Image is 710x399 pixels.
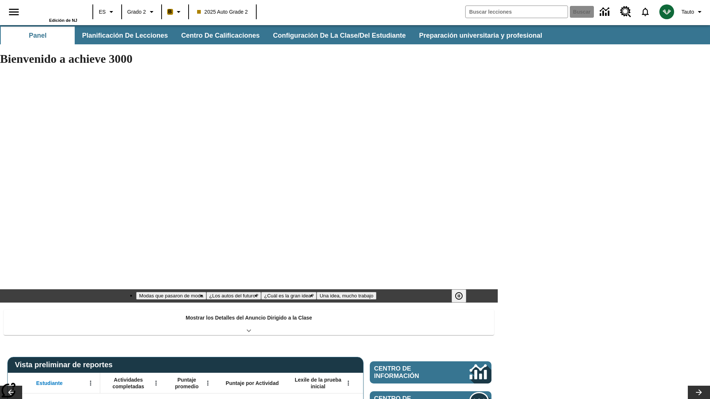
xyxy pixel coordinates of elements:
[452,289,474,303] div: Pausar
[413,27,548,44] button: Preparación universitaria y profesional
[136,292,206,300] button: Diapositiva 1 Modas que pasaron de moda
[226,380,278,386] span: Puntaje por Actividad
[85,378,96,389] button: Abrir menú
[104,376,153,390] span: Actividades completadas
[370,361,491,383] a: Centro de información
[197,8,248,16] span: 2025 Auto Grade 2
[99,8,106,16] span: ES
[15,361,116,369] span: Vista preliminar de reportes
[151,378,162,389] button: Abrir menú
[679,5,707,18] button: Perfil/Configuración
[4,310,494,335] div: Mostrar los Detalles del Anuncio Dirigido a la Clase
[452,289,466,303] button: Pausar
[466,6,568,18] input: Buscar campo
[291,376,345,390] span: Lexile de la prueba inicial
[29,3,77,23] div: Portada
[682,8,694,16] span: Tauto
[1,27,75,44] button: Panel
[175,27,266,44] button: Centro de calificaciones
[127,8,146,16] span: Grado 2
[261,292,317,300] button: Diapositiva 3 ¿Cuál es la gran idea?
[616,2,636,22] a: Centro de recursos, Se abrirá en una pestaña nueva.
[76,27,174,44] button: Planificación de lecciones
[164,5,186,18] button: Boost El color de la clase es anaranjado claro. Cambiar el color de la clase.
[636,2,655,21] a: Notificaciones
[49,18,77,23] span: Edición de NJ
[36,380,63,386] span: Estudiante
[206,292,261,300] button: Diapositiva 2 ¿Los autos del futuro?
[124,5,159,18] button: Grado: Grado 2, Elige un grado
[267,27,412,44] button: Configuración de la clase/del estudiante
[95,5,119,18] button: Lenguaje: ES, Selecciona un idioma
[317,292,376,300] button: Diapositiva 4 Una idea, mucho trabajo
[202,378,213,389] button: Abrir menú
[374,365,444,380] span: Centro de información
[659,4,674,19] img: avatar image
[3,1,25,23] button: Abrir el menú lateral
[688,386,710,399] button: Carrusel de lecciones, seguir
[29,3,77,18] a: Portada
[186,314,312,322] p: Mostrar los Detalles del Anuncio Dirigido a la Clase
[595,2,616,22] a: Centro de información
[168,7,172,16] span: B
[169,376,204,390] span: Puntaje promedio
[655,2,679,21] button: Escoja un nuevo avatar
[343,378,354,389] button: Abrir menú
